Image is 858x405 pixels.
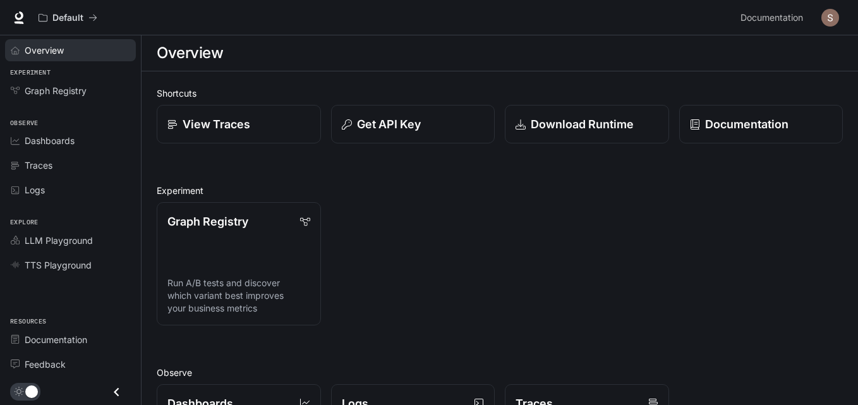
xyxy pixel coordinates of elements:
[821,9,839,27] img: User avatar
[157,87,843,100] h2: Shortcuts
[5,329,136,351] a: Documentation
[157,202,321,325] a: Graph RegistryRun A/B tests and discover which variant best improves your business metrics
[25,84,87,97] span: Graph Registry
[157,184,843,197] h2: Experiment
[5,80,136,102] a: Graph Registry
[183,116,250,133] p: View Traces
[331,105,495,143] button: Get API Key
[5,179,136,201] a: Logs
[5,39,136,61] a: Overview
[5,254,136,276] a: TTS Playground
[25,333,87,346] span: Documentation
[5,130,136,152] a: Dashboards
[5,154,136,176] a: Traces
[735,5,813,30] a: Documentation
[25,183,45,196] span: Logs
[5,229,136,251] a: LLM Playground
[25,159,52,172] span: Traces
[25,134,75,147] span: Dashboards
[705,116,789,133] p: Documentation
[157,366,843,379] h2: Observe
[52,13,83,23] p: Default
[102,379,131,405] button: Close drawer
[25,358,66,371] span: Feedback
[167,277,310,315] p: Run A/B tests and discover which variant best improves your business metrics
[357,116,421,133] p: Get API Key
[33,5,103,30] button: All workspaces
[679,105,843,143] a: Documentation
[25,258,92,272] span: TTS Playground
[167,213,248,230] p: Graph Registry
[740,10,803,26] span: Documentation
[818,5,843,30] button: User avatar
[25,234,93,247] span: LLM Playground
[25,44,64,57] span: Overview
[531,116,634,133] p: Download Runtime
[25,384,38,398] span: Dark mode toggle
[505,105,669,143] a: Download Runtime
[5,353,136,375] a: Feedback
[157,105,321,143] a: View Traces
[157,40,223,66] h1: Overview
